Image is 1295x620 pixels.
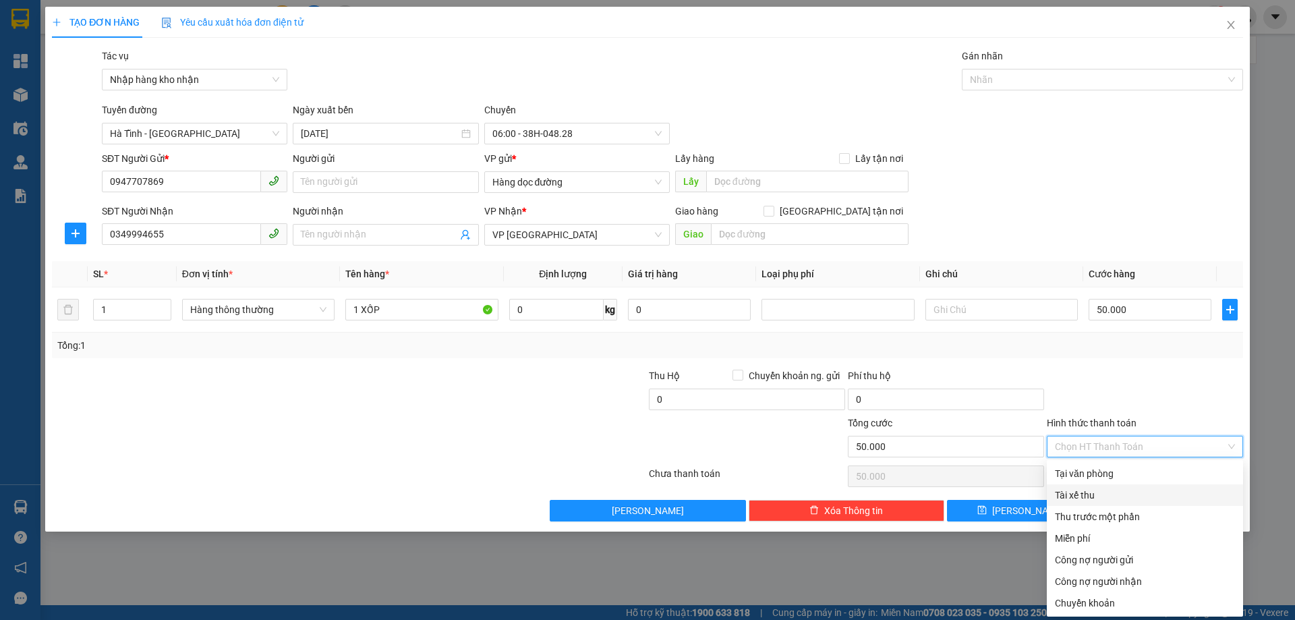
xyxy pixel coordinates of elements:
[850,151,909,166] span: Lấy tận nơi
[484,103,670,123] div: Chuyến
[345,269,389,279] span: Tên hàng
[756,261,919,287] th: Loại phụ phí
[52,17,140,28] span: TẠO ĐƠN HÀNG
[774,204,909,219] span: [GEOGRAPHIC_DATA] tận nơi
[749,500,945,522] button: deleteXóa Thông tin
[1047,418,1136,428] label: Hình thức thanh toán
[65,228,86,239] span: plus
[675,206,718,217] span: Giao hàng
[743,368,845,383] span: Chuyển khoản ng. gửi
[57,338,500,353] div: Tổng: 1
[649,370,680,381] span: Thu Hộ
[161,18,172,28] img: icon
[604,299,617,320] span: kg
[628,269,678,279] span: Giá trị hàng
[102,103,287,123] div: Tuyến đường
[293,204,478,219] div: Người nhận
[102,204,287,219] div: SĐT Người Nhận
[1055,574,1235,589] div: Công nợ người nhận
[293,151,478,166] div: Người gửi
[460,229,471,240] span: user-add
[102,151,287,166] div: SĐT Người Gửi
[110,69,279,90] span: Nhập hàng kho nhận
[848,418,892,428] span: Tổng cước
[711,223,909,245] input: Dọc đường
[1047,549,1243,571] div: Cước gửi hàng sẽ được ghi vào công nợ của người gửi
[992,503,1064,518] span: [PERSON_NAME]
[977,505,987,516] span: save
[1223,304,1236,315] span: plus
[190,300,326,320] span: Hàng thông thường
[182,269,233,279] span: Đơn vị tính
[1055,553,1235,567] div: Công nợ người gửi
[920,261,1083,287] th: Ghi chú
[706,171,909,192] input: Dọc đường
[110,123,279,144] span: Hà Tĩnh - Hà Nội
[925,299,1078,320] input: Ghi Chú
[1212,7,1250,45] button: Close
[1055,509,1235,524] div: Thu trước một phần
[492,172,662,192] span: Hàng dọc đường
[102,51,129,61] label: Tác vụ
[268,175,279,186] span: phone
[161,17,304,28] span: Yêu cầu xuất hóa đơn điện tử
[492,225,662,245] span: VP Mỹ Đình
[539,269,587,279] span: Định lượng
[492,123,662,144] span: 06:00 - 38H-048.28
[647,466,846,490] div: Chưa thanh toán
[848,368,1044,389] div: Phí thu hộ
[1055,488,1235,503] div: Tài xế thu
[675,223,711,245] span: Giao
[345,299,498,320] input: VD: Bàn, Ghế
[93,269,104,279] span: SL
[809,505,819,516] span: delete
[962,51,1003,61] label: Gán nhãn
[1226,20,1236,30] span: close
[57,299,79,320] button: delete
[1055,466,1235,481] div: Tại văn phòng
[65,223,86,244] button: plus
[1055,596,1235,611] div: Chuyển khoản
[268,228,279,239] span: phone
[1047,571,1243,592] div: Cước gửi hàng sẽ được ghi vào công nợ của người nhận
[824,503,883,518] span: Xóa Thông tin
[675,171,706,192] span: Lấy
[1089,269,1135,279] span: Cước hàng
[675,153,714,164] span: Lấy hàng
[947,500,1093,522] button: save[PERSON_NAME]
[628,299,751,320] input: 0
[484,151,670,166] div: VP gửi
[293,103,478,123] div: Ngày xuất bến
[52,18,61,27] span: plus
[1055,531,1235,546] div: Miễn phí
[550,500,746,522] button: [PERSON_NAME]
[1222,299,1237,320] button: plus
[484,206,522,217] span: VP Nhận
[612,503,684,518] span: [PERSON_NAME]
[301,126,458,141] input: 13/08/2025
